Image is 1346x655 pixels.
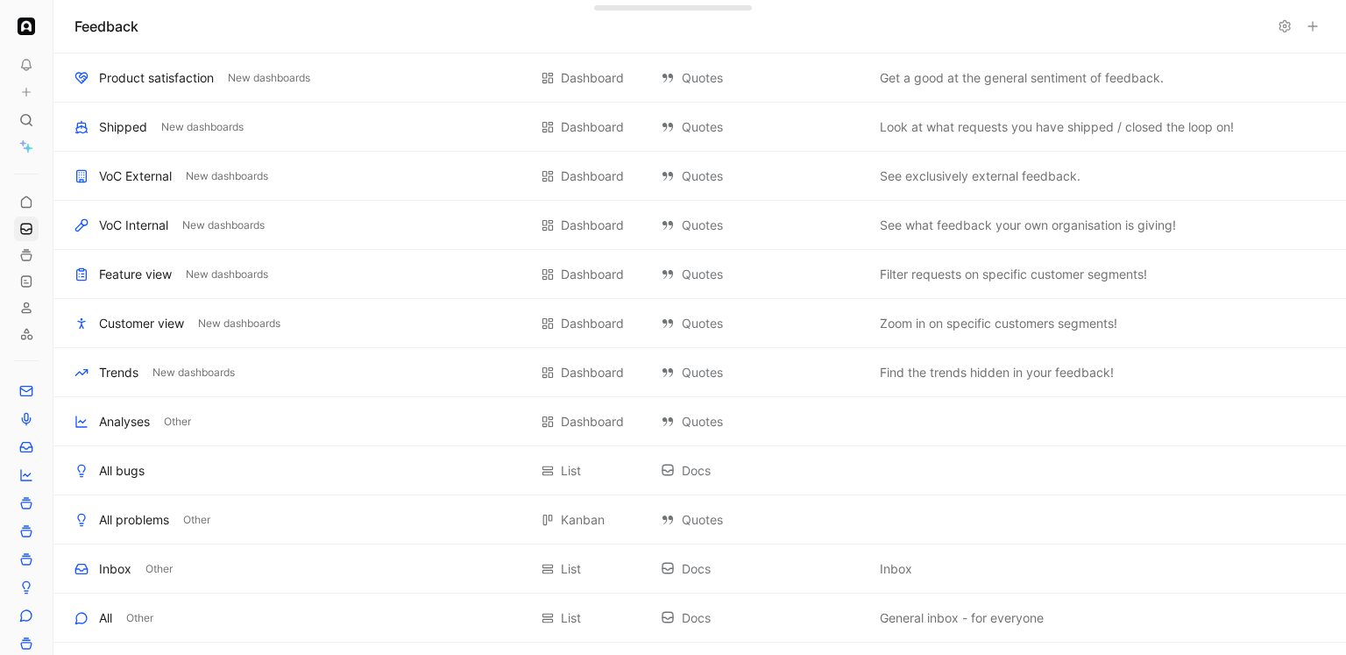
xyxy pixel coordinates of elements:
[661,117,862,138] div: Quotes
[158,119,247,135] button: New dashboards
[186,167,268,185] span: New dashboards
[99,460,145,481] div: All bugs
[561,215,624,236] div: Dashboard
[661,559,862,580] div: Docs
[14,14,39,39] button: Ada
[224,70,314,86] button: New dashboards
[182,217,265,234] span: New dashboards
[561,264,624,285] div: Dashboard
[74,16,138,37] h1: Feedback
[876,559,916,580] button: Inbox
[661,362,862,383] div: Quotes
[99,509,169,530] div: All problems
[661,313,862,334] div: Quotes
[99,166,172,187] div: VoC External
[53,250,1346,299] div: Feature viewNew dashboardsDashboard QuotesFilter requests on specific customer segments!View actions
[561,166,624,187] div: Dashboard
[198,315,280,332] span: New dashboards
[561,117,624,138] div: Dashboard
[161,118,244,136] span: New dashboards
[53,348,1346,397] div: TrendsNew dashboardsDashboard QuotesFind the trends hidden in your feedback!View actions
[880,362,1114,383] span: Find the trends hidden in your feedback!
[164,413,191,431] span: Other
[53,299,1346,348] div: Customer viewNew dashboardsDashboard QuotesZoom in on specific customers segments!View actions
[180,512,214,528] button: Other
[876,264,1151,285] button: Filter requests on specific customer segments!
[661,215,862,236] div: Quotes
[561,411,624,432] div: Dashboard
[661,411,862,432] div: Quotes
[179,217,268,233] button: New dashboards
[186,266,268,283] span: New dashboards
[876,166,1084,187] button: See exclusively external feedback.
[561,68,624,89] div: Dashboard
[876,68,1167,89] button: Get a good at the general sentiment of feedback.
[661,460,862,481] div: Docs
[53,201,1346,250] div: VoC InternalNew dashboardsDashboard QuotesSee what feedback your own organisation is giving!View ...
[160,414,195,430] button: Other
[126,609,153,627] span: Other
[53,594,1346,643] div: AllOtherList DocsGeneral inbox - for everyoneView actions
[876,313,1121,334] button: Zoom in on specific customers segments!
[149,365,238,381] button: New dashboards
[661,509,862,530] div: Quotes
[880,68,1164,89] span: Get a good at the general sentiment of feedback.
[18,18,35,35] img: Ada
[99,313,184,334] div: Customer view
[661,166,862,187] div: Quotes
[99,117,147,138] div: Shipped
[99,559,131,580] div: Inbox
[561,608,581,629] div: List
[53,53,1346,103] div: Product satisfactionNew dashboardsDashboard QuotesGet a good at the general sentiment of feedback...
[561,313,624,334] div: Dashboard
[880,166,1080,187] span: See exclusively external feedback.
[183,511,210,529] span: Other
[99,362,138,383] div: Trends
[99,264,172,285] div: Feature view
[182,168,272,184] button: New dashboards
[228,69,310,87] span: New dashboards
[561,362,624,383] div: Dashboard
[561,509,605,530] div: Kanban
[561,559,581,580] div: List
[53,152,1346,201] div: VoC ExternalNew dashboardsDashboard QuotesSee exclusively external feedback.View actions
[99,68,214,89] div: Product satisfaction
[876,608,1047,629] button: General inbox - for everyone
[53,103,1346,152] div: ShippedNew dashboardsDashboard QuotesLook at what requests you have shipped / closed the loop on!...
[195,316,284,331] button: New dashboards
[880,313,1117,334] span: Zoom in on specific customers segments!
[53,446,1346,495] div: All bugsList DocsView actions
[561,460,581,481] div: List
[876,117,1237,138] button: Look at what requests you have shipped / closed the loop on!
[152,364,235,381] span: New dashboards
[661,608,862,629] div: Docs
[99,608,112,629] div: All
[661,264,862,285] div: Quotes
[880,215,1176,236] span: See what feedback your own organisation is giving!
[880,264,1147,285] span: Filter requests on specific customer segments!
[99,411,150,432] div: Analyses
[53,545,1346,594] div: InboxOtherList DocsInboxView actions
[53,397,1346,446] div: AnalysesOtherDashboard QuotesView actions
[142,561,176,577] button: Other
[123,610,157,626] button: Other
[145,560,173,578] span: Other
[880,608,1044,629] span: General inbox - for everyone
[880,559,912,580] span: Inbox
[876,362,1117,383] button: Find the trends hidden in your feedback!
[182,267,272,282] button: New dashboards
[53,495,1346,545] div: All problemsOtherKanban QuotesView actions
[661,68,862,89] div: Quotes
[876,215,1180,236] button: See what feedback your own organisation is giving!
[99,215,168,236] div: VoC Internal
[880,117,1234,138] span: Look at what requests you have shipped / closed the loop on!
